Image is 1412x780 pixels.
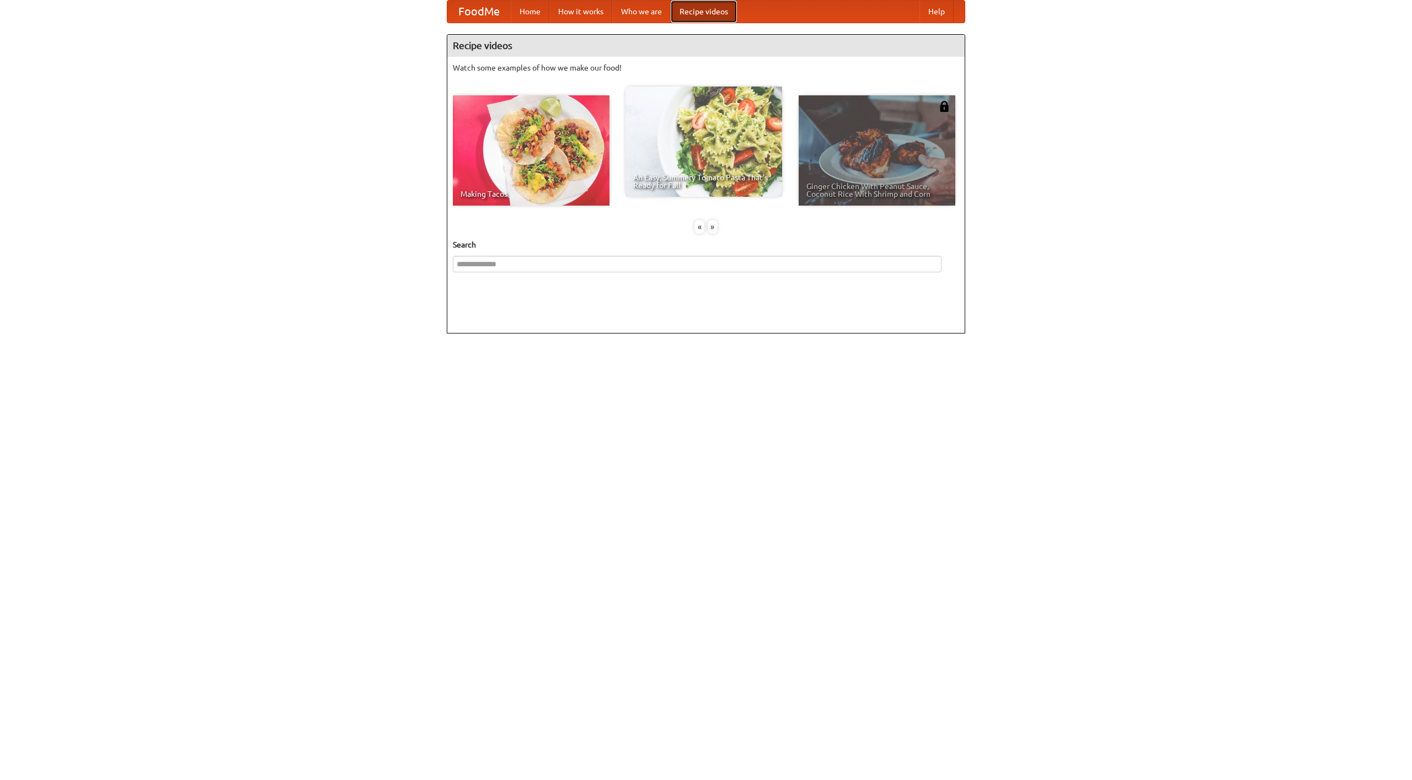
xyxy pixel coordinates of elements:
img: 483408.png [939,101,950,112]
a: How it works [549,1,612,23]
h4: Recipe videos [447,35,965,57]
a: An Easy, Summery Tomato Pasta That's Ready for Fall [625,87,782,197]
p: Watch some examples of how we make our food! [453,62,959,73]
a: Help [919,1,954,23]
a: Recipe videos [671,1,737,23]
a: Making Tacos [453,95,609,206]
a: Who we are [612,1,671,23]
span: Making Tacos [461,190,602,198]
div: » [708,220,718,234]
span: An Easy, Summery Tomato Pasta That's Ready for Fall [633,174,774,189]
a: FoodMe [447,1,511,23]
a: Home [511,1,549,23]
h5: Search [453,239,959,250]
div: « [694,220,704,234]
